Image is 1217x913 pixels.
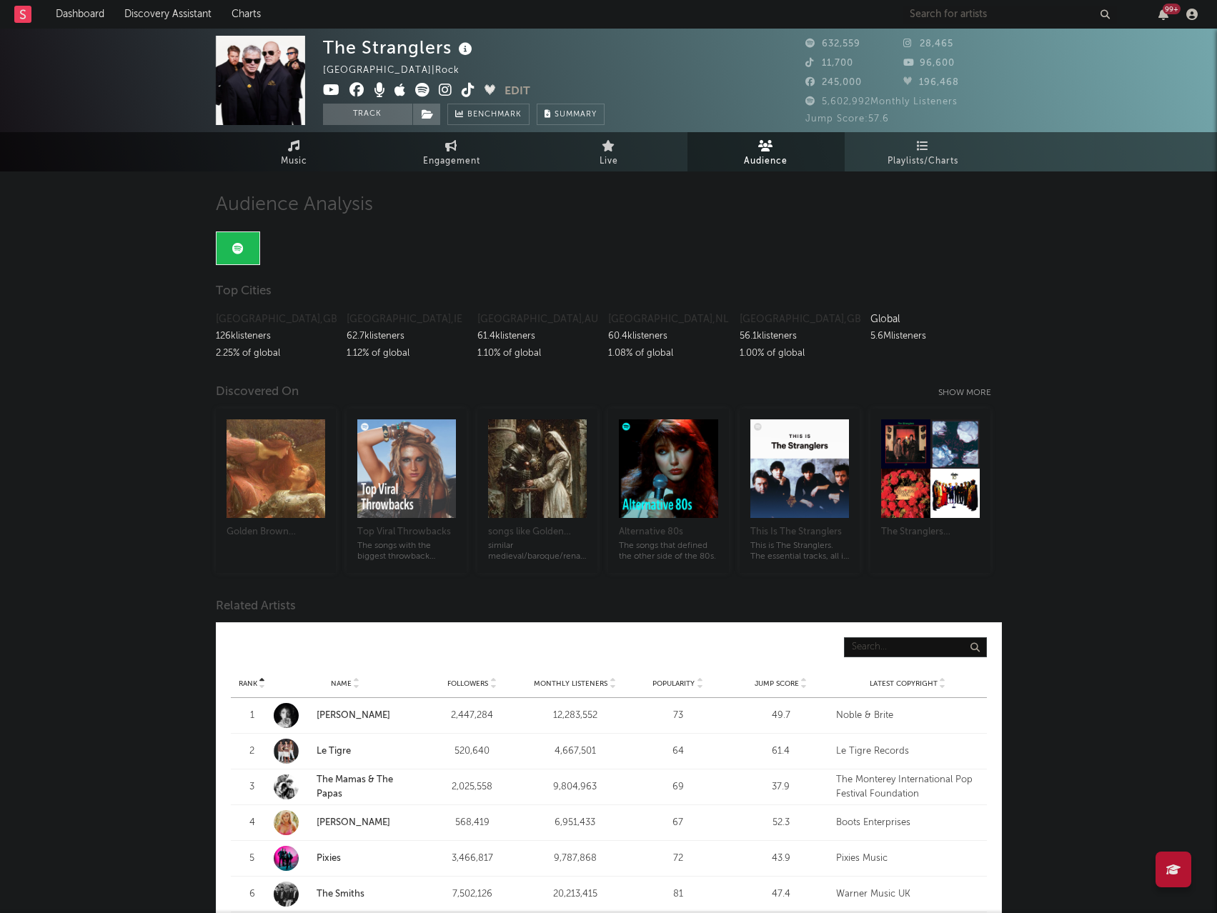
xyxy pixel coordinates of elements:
[216,283,272,300] span: Top Cities
[744,153,788,170] span: Audience
[467,106,522,124] span: Benchmark
[527,709,623,723] div: 12,283,552
[216,345,336,362] div: 2.25 % of global
[750,541,849,562] div: This is The Stranglers. The essential tracks, all in one playlist.
[903,6,1117,24] input: Search for artists
[216,132,373,171] a: Music
[630,780,726,794] div: 69
[733,780,829,794] div: 37.9
[488,541,587,562] div: similar medieval/baroque/renaissance influenced songs
[1163,4,1181,14] div: 99 +
[317,775,393,799] a: The Mamas & The Papas
[227,524,325,541] div: Golden Brown (1hr50min)
[216,384,299,401] div: Discovered On
[619,509,717,562] a: Alternative 80sThe songs that defined the other side of the 80s.
[488,509,587,562] a: songs like Golden Brown 🏰🏹🛡️similar medieval/baroque/renaissance influenced songs
[619,524,717,541] div: Alternative 80s
[274,882,417,907] a: The Smiths
[424,852,520,866] div: 3,466,817
[805,114,889,124] span: Jump Score: 57.6
[733,852,829,866] div: 43.9
[347,311,467,328] div: [GEOGRAPHIC_DATA] , IE
[740,328,860,345] div: 56.1k listeners
[477,311,597,328] div: [GEOGRAPHIC_DATA] , AU
[733,709,829,723] div: 49.7
[424,816,520,830] div: 568,419
[274,846,417,871] a: Pixies
[619,541,717,562] div: The songs that defined the other side of the 80s.
[357,524,456,541] div: Top Viral Throwbacks
[903,59,955,68] span: 96,600
[630,744,726,759] div: 64
[317,889,364,899] a: The Smiths
[755,679,799,688] span: Jump Score
[227,509,325,552] a: Golden Brown (1hr50min)
[323,62,476,79] div: [GEOGRAPHIC_DATA] | Rock
[805,39,860,49] span: 632,559
[216,598,296,615] span: Related Artists
[881,524,980,541] div: The Stranglers Greatest Hits
[527,744,623,759] div: 4,667,501
[870,311,990,328] div: Global
[836,744,980,759] div: Le Tigre Records
[555,111,597,119] span: Summary
[805,59,853,68] span: 11,700
[527,852,623,866] div: 9,787,868
[274,810,417,835] a: [PERSON_NAME]
[733,744,829,759] div: 61.4
[530,132,687,171] a: Live
[274,773,417,801] a: The Mamas & The Papas
[881,509,980,552] a: The Stranglers Greatest Hits
[750,509,849,562] a: This Is The StranglersThis is The Stranglers. The essential tracks, all in one playlist.
[216,196,373,214] span: Audience Analysis
[424,780,520,794] div: 2,025,558
[844,637,987,657] input: Search...
[1158,9,1168,20] button: 99+
[687,132,845,171] a: Audience
[527,780,623,794] div: 9,804,963
[845,132,1002,171] a: Playlists/Charts
[317,747,351,756] a: Le Tigre
[238,744,267,759] div: 2
[733,816,829,830] div: 52.3
[870,328,990,345] div: 5.6M listeners
[534,679,607,688] span: Monthly Listeners
[274,703,417,728] a: [PERSON_NAME]
[527,887,623,902] div: 20,213,415
[527,816,623,830] div: 6,951,433
[357,541,456,562] div: The songs with the biggest throwback moments. Cover: [PERSON_NAME]
[317,711,390,720] a: [PERSON_NAME]
[733,887,829,902] div: 47.4
[317,854,341,863] a: Pixies
[424,887,520,902] div: 7,502,126
[238,816,267,830] div: 4
[238,887,267,902] div: 6
[870,679,938,688] span: Latest Copyright
[505,83,530,101] button: Edit
[274,739,417,764] a: Le Tigre
[630,887,726,902] div: 81
[750,524,849,541] div: This Is The Stranglers
[805,97,958,106] span: 5,602,992 Monthly Listeners
[477,328,597,345] div: 61.4k listeners
[238,709,267,723] div: 1
[447,104,530,125] a: Benchmark
[447,679,488,688] span: Followers
[740,345,860,362] div: 1.00 % of global
[652,679,695,688] span: Popularity
[630,852,726,866] div: 72
[836,709,980,723] div: Noble & Brite
[423,153,480,170] span: Engagement
[537,104,605,125] button: Summary
[347,345,467,362] div: 1.12 % of global
[238,780,267,794] div: 3
[903,78,959,87] span: 196,468
[608,345,728,362] div: 1.08 % of global
[424,744,520,759] div: 520,640
[331,679,352,688] span: Name
[938,384,1002,401] div: Show more
[630,709,726,723] div: 73
[805,78,862,87] span: 245,000
[281,153,307,170] span: Music
[630,816,726,830] div: 67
